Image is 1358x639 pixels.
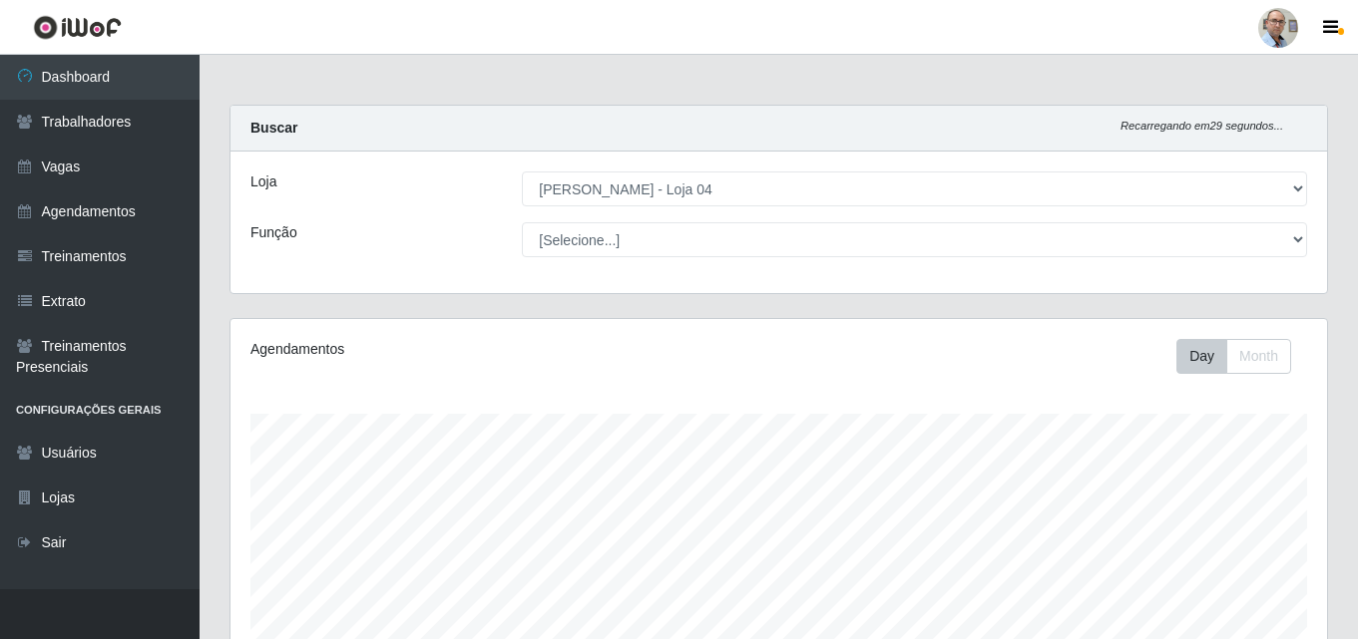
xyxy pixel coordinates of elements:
[1176,339,1227,374] button: Day
[1121,120,1283,132] i: Recarregando em 29 segundos...
[1176,339,1291,374] div: First group
[250,171,276,192] label: Loja
[250,120,297,136] strong: Buscar
[250,339,674,360] div: Agendamentos
[250,222,297,243] label: Função
[33,15,122,40] img: CoreUI Logo
[1176,339,1307,374] div: Toolbar with button groups
[1226,339,1291,374] button: Month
